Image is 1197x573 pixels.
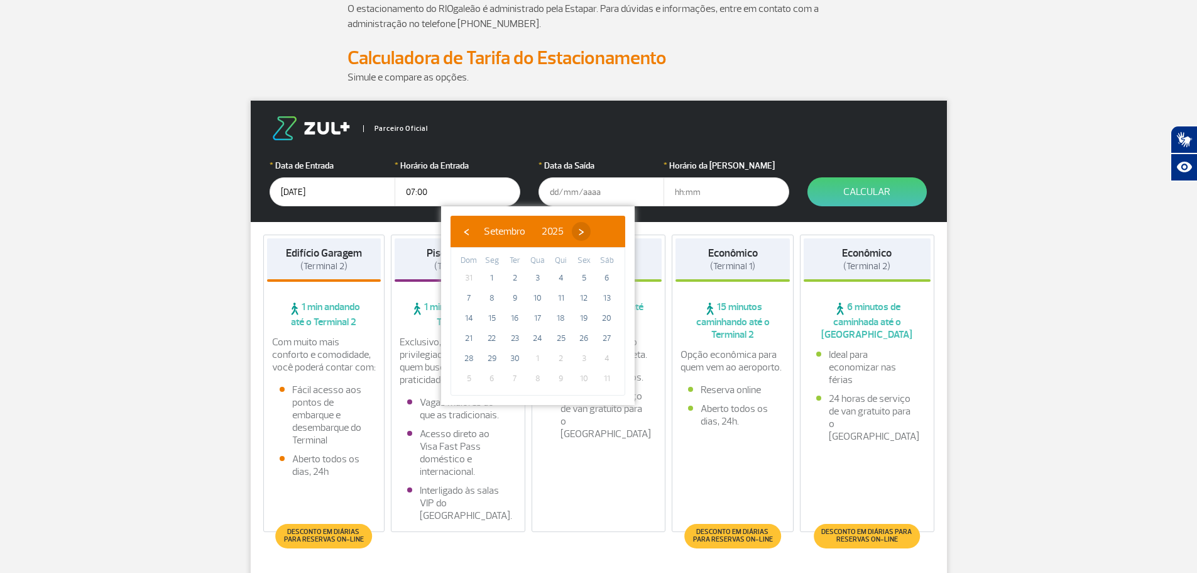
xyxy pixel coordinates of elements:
span: 3 [574,348,594,369]
span: 2 [505,268,525,288]
p: Simule e compare as opções. [347,70,850,85]
span: 6 [597,268,617,288]
p: Com muito mais conforto e comodidade, você poderá contar com: [272,336,376,374]
span: 22 [482,328,502,348]
input: dd/mm/aaaa [538,177,664,206]
button: Calcular [807,177,927,206]
span: 8 [528,369,548,389]
span: 16 [505,308,525,328]
strong: Edifício Garagem [286,247,362,260]
span: 1 [482,268,502,288]
input: hh:mm [664,177,789,206]
span: 2025 [542,225,564,238]
span: 11 [551,288,571,308]
span: 17 [528,308,548,328]
label: Data de Entrada [270,159,395,172]
span: 1 min andando até o Terminal 2 [267,301,381,328]
th: weekday [527,254,550,268]
li: Interligado às salas VIP do [GEOGRAPHIC_DATA]. [407,484,509,522]
span: 25 [551,328,571,348]
div: Plugin de acessibilidade da Hand Talk. [1171,126,1197,181]
span: 1 [528,348,548,369]
span: 27 [597,328,617,348]
th: weekday [457,254,481,268]
li: Aberto todos os dias, 24h. [688,403,777,428]
span: 24 [528,328,548,348]
span: (Terminal 1) [710,260,755,272]
strong: Piso Premium [427,247,489,260]
img: logo-zul.png [270,116,353,140]
label: Horário da [PERSON_NAME] [664,159,789,172]
span: 21 [459,328,479,348]
strong: Econômico [708,247,758,260]
span: (Terminal 2) [434,260,481,272]
span: 15 minutos caminhando até o Terminal 2 [675,301,790,341]
span: 10 [574,369,594,389]
th: weekday [572,254,596,268]
span: 7 [459,288,479,308]
span: 15 [482,308,502,328]
span: (Terminal 2) [843,260,890,272]
th: weekday [595,254,618,268]
span: 2 [551,348,571,369]
input: dd/mm/aaaa [270,177,395,206]
button: Abrir recursos assistivos. [1171,153,1197,181]
span: 9 [505,288,525,308]
span: 6 minutos de caminhada até o [GEOGRAPHIC_DATA] [804,301,931,341]
button: 2025 [533,222,572,241]
span: 6 [482,369,502,389]
th: weekday [481,254,504,268]
span: 28 [459,348,479,369]
li: 24 horas de serviço de van gratuito para o [GEOGRAPHIC_DATA] [548,390,650,440]
span: Desconto em diárias para reservas on-line [282,528,366,543]
li: Ideal para economizar nas férias [816,348,918,386]
span: 3 [528,268,548,288]
li: 24 horas de serviço de van gratuito para o [GEOGRAPHIC_DATA] [816,392,918,443]
bs-datepicker-navigation-view: ​ ​ ​ [457,223,591,236]
span: 19 [574,308,594,328]
span: 13 [597,288,617,308]
span: (Terminal 2) [300,260,347,272]
span: 4 [597,348,617,369]
span: 23 [505,328,525,348]
th: weekday [503,254,527,268]
span: Desconto em diárias para reservas on-line [691,528,774,543]
span: 9 [551,369,571,389]
span: 8 [482,288,502,308]
th: weekday [549,254,572,268]
p: O estacionamento do RIOgaleão é administrado pela Estapar. Para dúvidas e informações, entre em c... [347,1,850,31]
span: 29 [482,348,502,369]
span: 4 [551,268,571,288]
span: Setembro [484,225,525,238]
h2: Calculadora de Tarifa do Estacionamento [347,47,850,70]
li: Acesso direto ao Visa Fast Pass doméstico e internacional. [407,428,509,478]
span: 31 [459,268,479,288]
span: 5 [574,268,594,288]
button: ‹ [457,222,476,241]
span: 26 [574,328,594,348]
span: 5 [459,369,479,389]
p: Exclusivo, com localização privilegiada e ideal para quem busca conforto e praticidade. [400,336,517,386]
li: Reserva online [688,384,777,396]
bs-datepicker-container: calendar [441,206,635,405]
button: › [572,222,591,241]
span: 18 [551,308,571,328]
button: Abrir tradutor de língua de sinais. [1171,126,1197,153]
li: Fácil acesso aos pontos de embarque e desembarque do Terminal [280,384,369,447]
span: Parceiro Oficial [363,125,428,132]
span: 20 [597,308,617,328]
span: Desconto em diárias para reservas on-line [820,528,914,543]
label: Data da Saída [538,159,664,172]
span: 14 [459,308,479,328]
span: 1 min andando até o Terminal 2 [395,301,522,328]
span: 11 [597,369,617,389]
span: 10 [528,288,548,308]
input: hh:mm [395,177,520,206]
li: Vagas maiores do que as tradicionais. [407,396,509,421]
label: Horário da Entrada [395,159,520,172]
strong: Econômico [842,247,892,260]
span: 12 [574,288,594,308]
li: Aberto todos os dias, 24h [280,453,369,478]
